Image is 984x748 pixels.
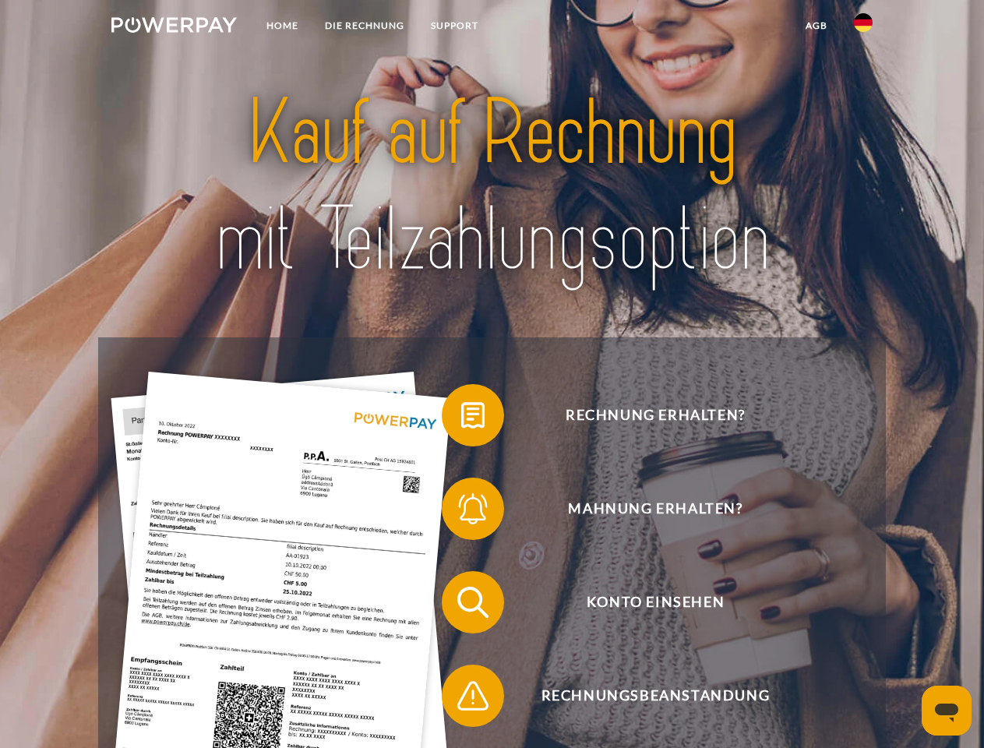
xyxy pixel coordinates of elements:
span: Rechnungsbeanstandung [464,665,846,727]
a: Home [253,12,312,40]
img: qb_warning.svg [453,676,492,715]
span: Rechnung erhalten? [464,384,846,446]
span: Mahnung erhalten? [464,478,846,540]
button: Rechnungsbeanstandung [442,665,847,727]
span: Konto einsehen [464,571,846,633]
iframe: Schaltfläche zum Öffnen des Messaging-Fensters [922,686,972,736]
img: title-powerpay_de.svg [149,75,835,298]
a: DIE RECHNUNG [312,12,418,40]
img: logo-powerpay-white.svg [111,17,237,33]
img: de [854,13,873,32]
img: qb_bill.svg [453,396,492,435]
button: Rechnung erhalten? [442,384,847,446]
img: qb_search.svg [453,583,492,622]
button: Konto einsehen [442,571,847,633]
button: Mahnung erhalten? [442,478,847,540]
a: SUPPORT [418,12,492,40]
a: agb [792,12,841,40]
img: qb_bell.svg [453,489,492,528]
